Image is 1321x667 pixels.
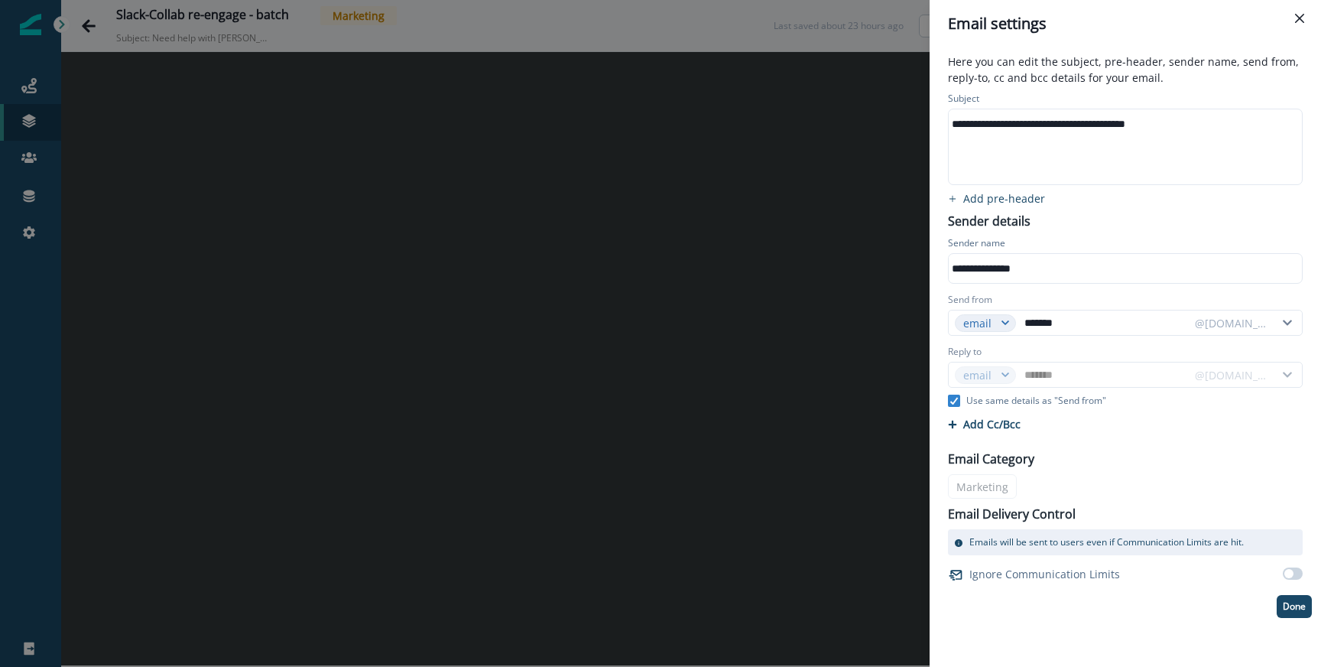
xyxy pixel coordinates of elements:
[948,236,1005,253] p: Sender name
[939,209,1040,230] p: Sender details
[963,315,994,331] div: email
[969,566,1120,582] p: Ignore Communication Limits
[969,535,1244,549] p: Emails will be sent to users even if Communication Limits are hit.
[948,345,982,359] label: Reply to
[1195,315,1268,331] div: @[DOMAIN_NAME]
[939,54,1312,89] p: Here you can edit the subject, pre-header, sender name, send from, reply-to, cc and bcc details f...
[948,92,979,109] p: Subject
[1277,595,1312,618] button: Done
[948,417,1021,431] button: Add Cc/Bcc
[948,293,992,307] label: Send from
[939,191,1054,206] button: add preheader
[948,450,1034,468] p: Email Category
[1283,601,1306,612] p: Done
[966,394,1106,408] p: Use same details as "Send from"
[963,191,1045,206] p: Add pre-header
[1287,6,1312,31] button: Close
[948,12,1303,35] div: Email settings
[948,505,1076,523] p: Email Delivery Control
